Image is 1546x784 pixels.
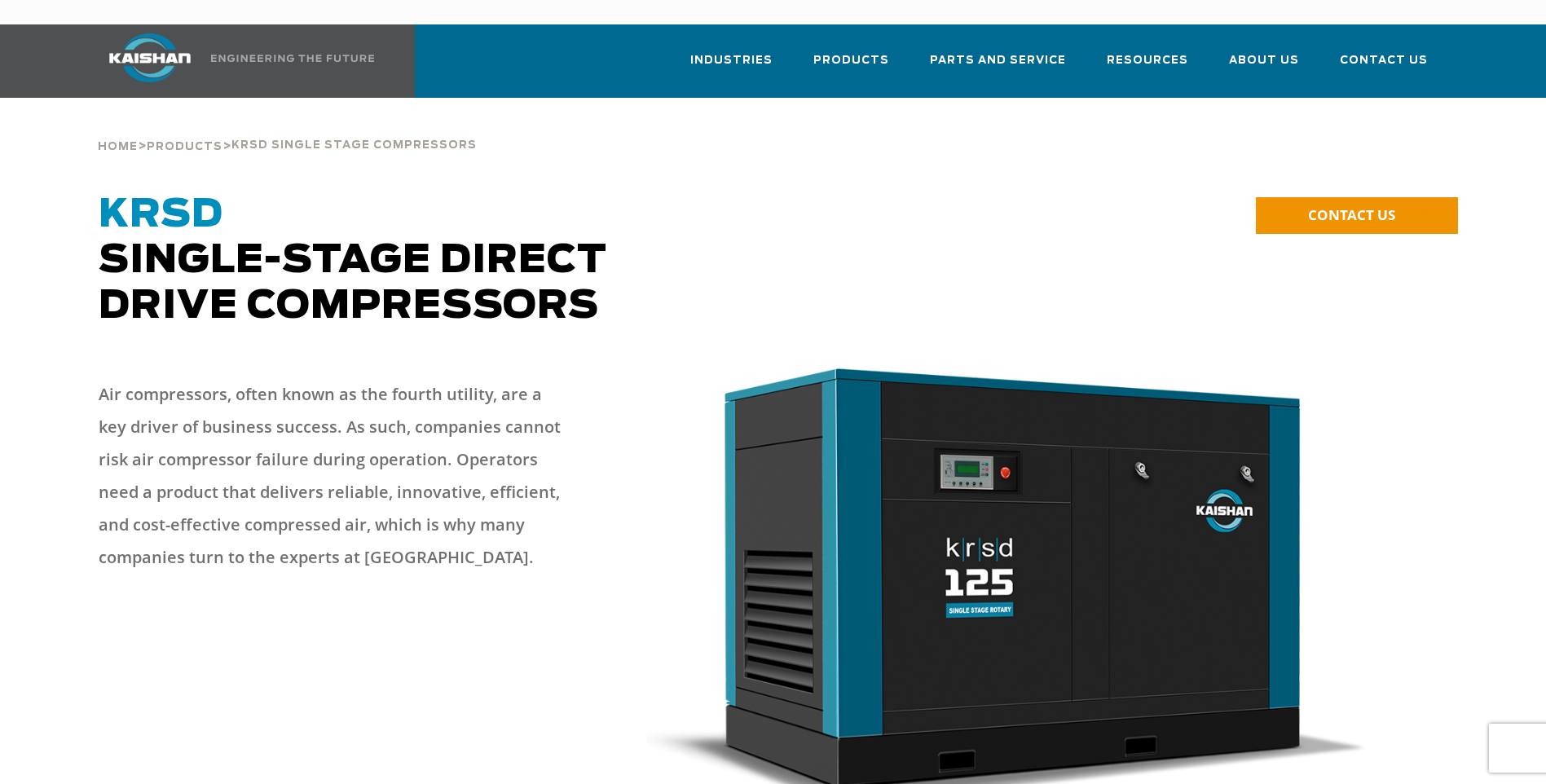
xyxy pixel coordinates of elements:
[1340,51,1428,70] span: Contact Us
[99,196,607,326] span: Single-Stage Direct Drive Compressors
[99,196,223,235] span: KRSD
[813,39,889,95] a: Products
[147,139,222,153] a: Products
[147,142,222,152] span: Products
[930,51,1066,70] span: Parts and Service
[99,378,571,574] p: Air compressors, often known as the fourth utility, are a key driver of business success. As such...
[89,33,211,82] img: kaishan logo
[1107,51,1188,70] span: Resources
[690,39,773,95] a: Industries
[1340,39,1428,95] a: Contact Us
[1229,51,1299,70] span: About Us
[98,139,138,153] a: Home
[211,55,374,62] img: Engineering the future
[1256,197,1458,234] a: CONTACT US
[930,39,1066,95] a: Parts and Service
[98,142,138,152] span: Home
[89,24,377,98] a: Kaishan USA
[98,98,477,160] div: > >
[1107,39,1188,95] a: Resources
[1308,205,1395,224] span: CONTACT US
[690,51,773,70] span: Industries
[1229,39,1299,95] a: About Us
[813,51,889,70] span: Products
[231,140,477,151] span: krsd single stage compressors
